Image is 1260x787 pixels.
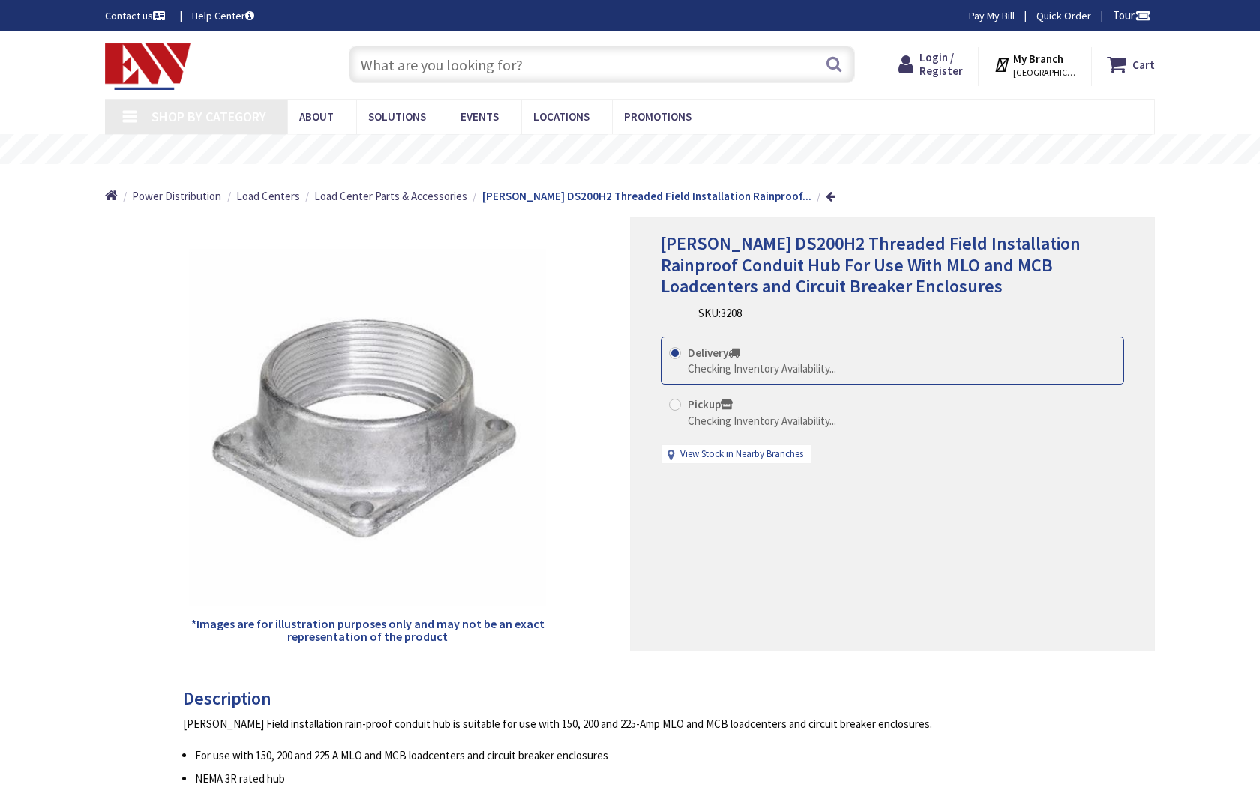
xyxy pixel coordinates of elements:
[349,46,855,83] input: What are you looking for?
[236,189,300,203] span: Load Centers
[314,189,467,203] span: Load Center Parts & Accessories
[195,771,1066,786] li: NEMA 3R rated hub
[898,51,963,78] a: Login / Register
[314,188,467,204] a: Load Center Parts & Accessories
[132,189,221,203] span: Power Distribution
[680,447,803,462] a: View Stock in Nearby Branches
[460,109,499,124] span: Events
[236,188,300,204] a: Load Centers
[688,361,836,376] div: Checking Inventory Availability...
[195,747,1066,763] li: For use with 150, 200 and 225 A MLO and MCB loadcenters and circuit breaker enclosures
[189,618,546,644] h5: *Images are for illustration purposes only and may not be an exact representation of the product
[688,397,733,411] strong: Pickup
[1113,8,1151,22] span: Tour
[919,50,963,78] span: Login / Register
[132,188,221,204] a: Power Distribution
[1107,51,1155,78] a: Cart
[721,306,742,320] span: 3208
[533,109,589,124] span: Locations
[183,716,1066,732] div: [PERSON_NAME] Field installation rain-proof conduit hub is suitable for use with 150, 200 and 225...
[994,51,1077,78] div: My Branch [GEOGRAPHIC_DATA], [GEOGRAPHIC_DATA]
[1132,51,1155,78] strong: Cart
[183,689,1066,708] h3: Description
[688,413,836,429] div: Checking Inventory Availability...
[688,346,739,360] strong: Delivery
[105,8,168,23] a: Contact us
[969,8,1015,23] a: Pay My Bill
[624,109,691,124] span: Promotions
[299,109,334,124] span: About
[1013,52,1063,66] strong: My Branch
[482,189,811,203] strong: [PERSON_NAME] DS200H2 Threaded Field Installation Rainproof...
[368,109,426,124] span: Solutions
[105,43,190,90] img: Electrical Wholesalers, Inc.
[1036,8,1091,23] a: Quick Order
[151,108,266,125] span: Shop By Category
[189,249,546,606] img: Eaton DS200H2 Threaded Field Installation Rainproof Conduit Hub For Use With MLO and MCB Loadcent...
[661,232,1081,298] span: [PERSON_NAME] DS200H2 Threaded Field Installation Rainproof Conduit Hub For Use With MLO and MCB ...
[1013,67,1077,79] span: [GEOGRAPHIC_DATA], [GEOGRAPHIC_DATA]
[698,305,742,321] div: SKU:
[192,8,254,23] a: Help Center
